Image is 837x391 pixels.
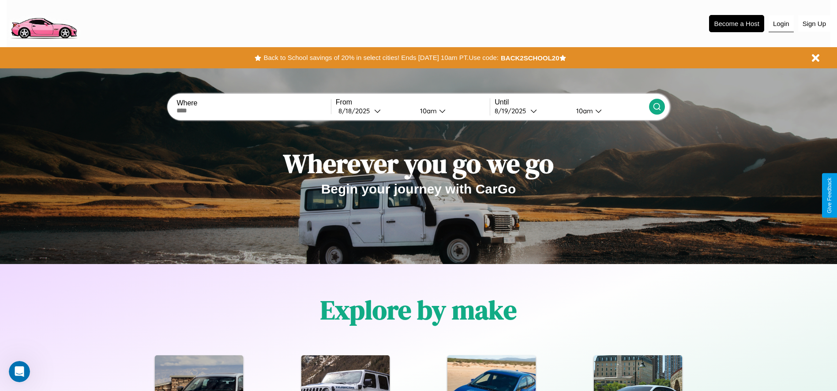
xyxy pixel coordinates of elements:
div: 10am [416,107,439,115]
iframe: Intercom live chat [9,361,30,382]
h1: Explore by make [320,292,517,328]
b: BACK2SCHOOL20 [501,54,559,62]
div: Give Feedback [826,178,833,213]
button: 8/18/2025 [336,106,413,115]
button: 10am [413,106,490,115]
img: logo [7,4,81,41]
button: Sign Up [798,15,830,32]
button: Login [769,15,794,32]
button: 10am [569,106,649,115]
div: 10am [572,107,595,115]
button: Back to School savings of 20% in select cities! Ends [DATE] 10am PT.Use code: [261,52,500,64]
button: Become a Host [709,15,764,32]
label: Until [495,98,649,106]
div: 8 / 18 / 2025 [338,107,374,115]
label: From [336,98,490,106]
label: Where [176,99,330,107]
div: 8 / 19 / 2025 [495,107,530,115]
